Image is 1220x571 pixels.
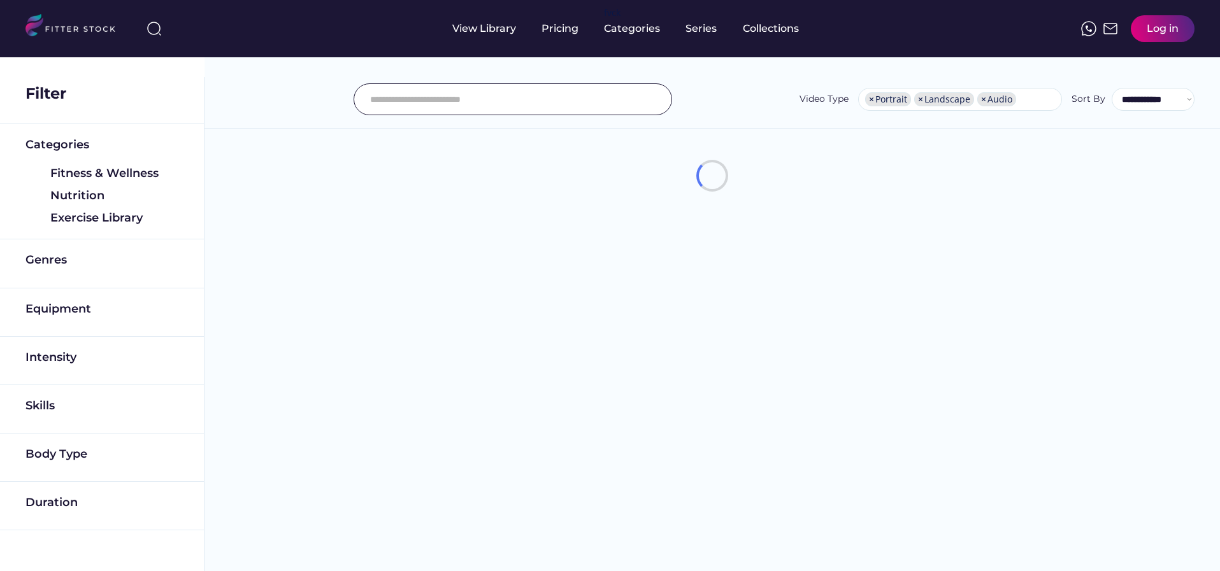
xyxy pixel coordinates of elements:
[1103,21,1118,36] img: Frame%2051.svg
[25,495,78,511] div: Duration
[918,95,923,104] span: ×
[604,6,621,19] div: fvck
[25,398,57,414] div: Skills
[1072,93,1105,106] div: Sort By
[25,446,87,462] div: Body Type
[1081,21,1096,36] img: meteor-icons_whatsapp%20%281%29.svg
[865,92,911,106] li: Portrait
[25,252,67,268] div: Genres
[981,95,986,104] span: ×
[25,210,41,225] img: yH5BAEAAAAALAAAAAABAAEAAAIBRAA7
[147,21,162,36] img: search-normal%203.svg
[25,83,66,104] div: Filter
[50,166,178,181] div: Fitness & Wellness
[869,95,874,104] span: ×
[163,137,178,152] img: yH5BAEAAAAALAAAAAABAAEAAAIBRAA7
[685,22,717,36] div: Series
[25,166,41,181] img: yH5BAEAAAAALAAAAAABAAEAAAIBRAA7
[800,93,849,106] div: Video Type
[25,349,76,365] div: Intensity
[50,188,178,204] div: Nutrition
[643,92,659,107] img: yH5BAEAAAAALAAAAAABAAEAAAIBRAA7
[25,14,126,40] img: LOGO.svg
[743,22,799,36] div: Collections
[163,398,178,414] img: yH5BAEAAAAALAAAAAABAAEAAAIBRAA7
[25,301,91,317] div: Equipment
[542,22,578,36] div: Pricing
[163,447,178,462] img: yH5BAEAAAAALAAAAAABAAEAAAIBRAA7
[604,22,660,36] div: Categories
[452,22,516,36] div: View Library
[163,495,178,511] img: yH5BAEAAAAALAAAAAABAAEAAAIBRAA7
[163,349,178,365] img: yH5BAEAAAAALAAAAAABAAEAAAIBRAA7
[977,92,1016,106] li: Audio
[25,137,89,153] div: Categories
[50,210,178,226] div: Exercise Library
[163,253,178,268] img: yH5BAEAAAAALAAAAAABAAEAAAIBRAA7
[163,301,178,316] img: yH5BAEAAAAALAAAAAABAAEAAAIBRAA7
[25,188,41,203] img: yH5BAEAAAAALAAAAAABAAEAAAIBRAA7
[1147,22,1179,36] div: Log in
[914,92,974,106] li: Landscape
